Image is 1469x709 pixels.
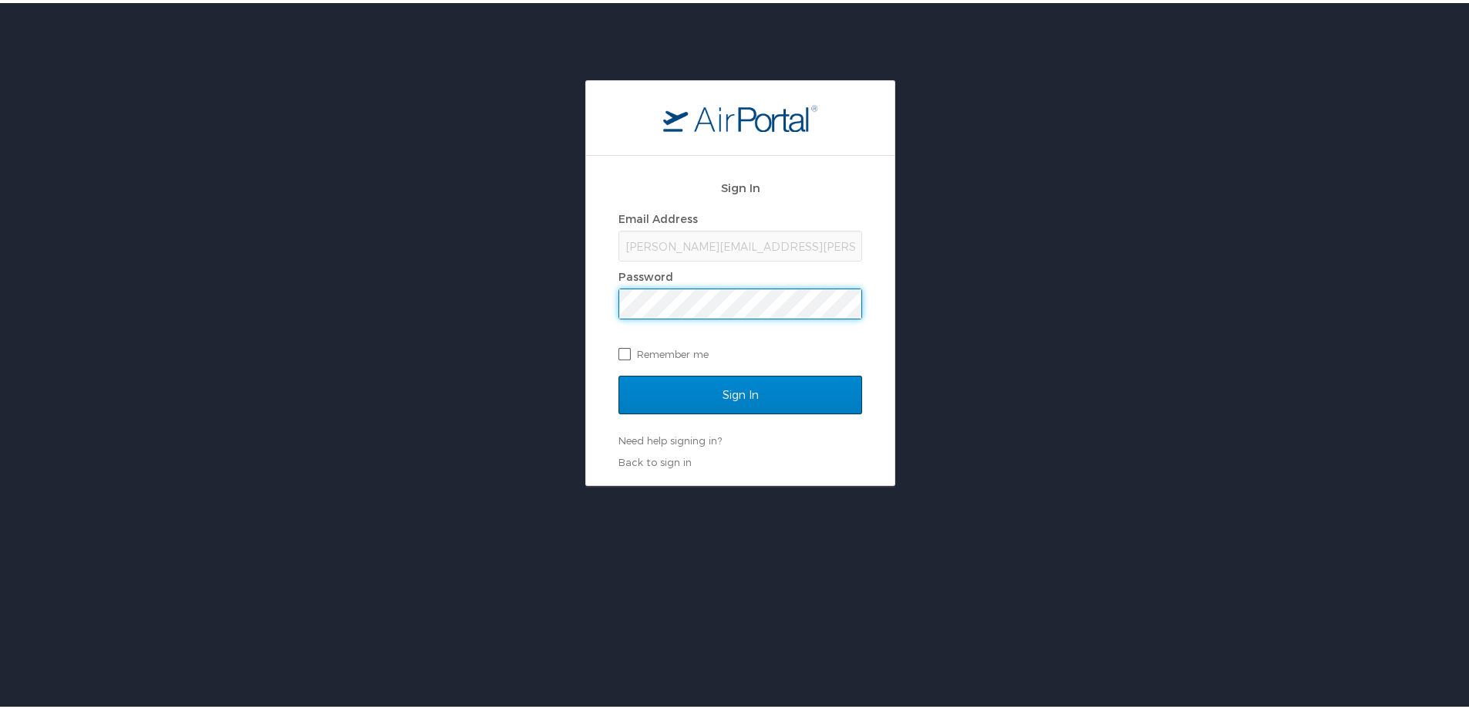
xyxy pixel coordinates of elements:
label: Remember me [618,339,862,363]
input: Sign In [618,373,862,411]
label: Password [618,267,673,280]
h2: Sign In [618,176,862,194]
label: Email Address [618,209,698,222]
a: Need help signing in? [618,431,722,444]
a: Back to sign in [618,453,692,465]
img: logo [663,101,817,129]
